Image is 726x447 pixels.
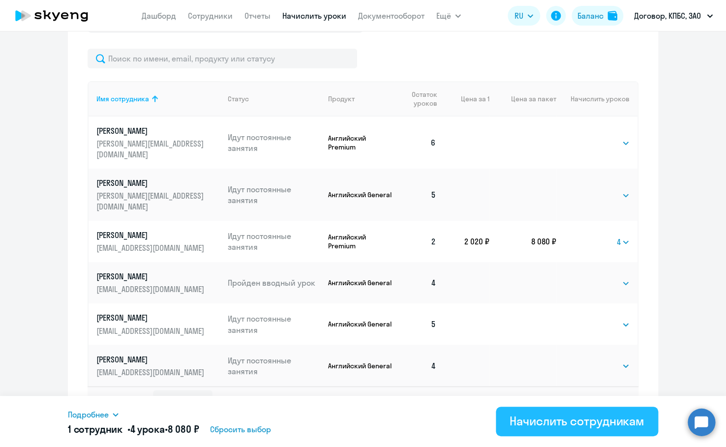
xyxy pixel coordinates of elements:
p: Договор, КПБС, ЗАО [634,10,701,22]
a: [PERSON_NAME][EMAIL_ADDRESS][DOMAIN_NAME] [96,312,220,336]
th: Цена за 1 [444,81,489,117]
a: [PERSON_NAME][EMAIL_ADDRESS][DOMAIN_NAME] [96,230,220,253]
div: Статус [228,94,320,103]
div: Статус [228,94,249,103]
p: Английский Premium [328,233,394,250]
p: [EMAIL_ADDRESS][DOMAIN_NAME] [96,284,207,295]
p: [EMAIL_ADDRESS][DOMAIN_NAME] [96,242,207,253]
p: [PERSON_NAME] [96,271,207,282]
td: 5 [394,303,444,345]
div: Имя сотрудника [96,94,149,103]
span: Сбросить выбор [210,423,271,435]
td: 4 [394,345,444,386]
button: Договор, КПБС, ЗАО [629,4,718,28]
button: Балансbalance [572,6,623,26]
p: Идут постоянные занятия [228,132,320,153]
a: Отчеты [244,11,271,21]
p: Идут постоянные занятия [228,355,320,376]
a: Сотрудники [188,11,233,21]
td: 4 [394,262,444,303]
p: [PERSON_NAME] [96,125,207,136]
button: RU [508,6,540,26]
p: [EMAIL_ADDRESS][DOMAIN_NAME] [96,325,207,336]
span: Остаток уроков [402,90,437,108]
div: Баланс [577,10,604,22]
p: Английский General [328,190,394,199]
a: [PERSON_NAME][PERSON_NAME][EMAIL_ADDRESS][DOMAIN_NAME] [96,125,220,160]
div: Продукт [328,94,354,103]
td: 2 [394,221,444,262]
a: [PERSON_NAME][EMAIL_ADDRESS][DOMAIN_NAME] [96,271,220,295]
input: Поиск по имени, email, продукту или статусу [88,49,357,68]
p: Английский General [328,361,394,370]
td: 6 [394,117,444,169]
p: Идут постоянные занятия [228,313,320,335]
p: Английский General [328,278,394,287]
a: [PERSON_NAME][PERSON_NAME][EMAIL_ADDRESS][DOMAIN_NAME] [96,178,220,212]
span: RU [514,10,523,22]
button: Начислить сотрудникам [496,407,658,436]
img: balance [607,11,617,21]
p: [PERSON_NAME][EMAIL_ADDRESS][DOMAIN_NAME] [96,138,207,160]
th: Начислить уроков [556,81,637,117]
span: Ещё [436,10,451,22]
p: [PERSON_NAME] [96,178,207,188]
div: Продукт [328,94,394,103]
td: 2 020 ₽ [444,221,489,262]
p: [PERSON_NAME][EMAIL_ADDRESS][DOMAIN_NAME] [96,190,207,212]
p: Идут постоянные занятия [228,184,320,206]
a: Дашборд [142,11,176,21]
span: Подробнее [68,409,109,420]
a: Начислить уроки [282,11,346,21]
p: [PERSON_NAME] [96,354,207,364]
p: Идут постоянные занятия [228,231,320,252]
a: [PERSON_NAME][EMAIL_ADDRESS][DOMAIN_NAME] [96,354,220,377]
p: Пройден вводный урок [228,277,320,288]
p: [PERSON_NAME] [96,312,207,323]
h5: 1 сотрудник • • [68,422,199,436]
p: [PERSON_NAME] [96,230,207,240]
span: 8 080 ₽ [167,423,199,435]
a: Документооборот [358,11,424,21]
p: Английский Premium [328,134,394,151]
td: 8 080 ₽ [489,221,556,262]
td: 5 [394,169,444,221]
div: Имя сотрудника [96,94,220,103]
p: Английский General [328,320,394,328]
p: [EMAIL_ADDRESS][DOMAIN_NAME] [96,366,207,377]
span: 4 урока [130,423,165,435]
th: Цена за пакет [489,81,556,117]
button: Ещё [436,6,461,26]
div: Остаток уроков [402,90,444,108]
div: Начислить сотрудникам [510,413,644,429]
